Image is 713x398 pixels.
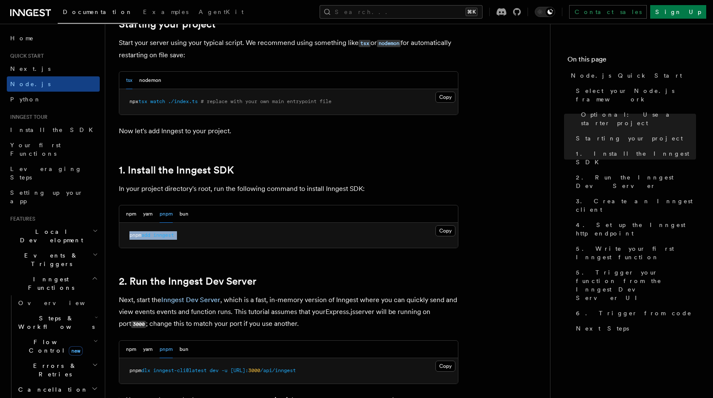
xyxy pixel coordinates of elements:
[7,122,100,137] a: Install the SDK
[435,361,455,372] button: Copy
[230,367,248,373] span: [URL]:
[15,358,100,382] button: Errors & Retries
[131,321,146,328] code: 3000
[150,98,165,104] span: watch
[576,197,696,214] span: 3. Create an Inngest client
[194,3,249,23] a: AgentKit
[435,225,455,236] button: Copy
[578,107,696,131] a: Optional: Use a starter project
[7,275,92,292] span: Inngest Functions
[7,251,93,268] span: Events & Triggers
[260,367,296,373] span: /api/inngest
[576,149,696,166] span: 1. Install the Inngest SDK
[576,324,629,333] span: Next Steps
[15,311,100,334] button: Steps & Workflows
[119,164,234,176] a: 1. Install the Inngest SDK
[129,367,141,373] span: pnpm
[7,248,100,272] button: Events & Triggers
[15,338,93,355] span: Flow Control
[7,216,35,222] span: Features
[7,185,100,209] a: Setting up your app
[10,189,83,205] span: Setting up your app
[141,367,150,373] span: dlx
[567,54,696,68] h4: On this page
[153,232,174,238] span: inngest
[143,8,188,15] span: Examples
[7,92,100,107] a: Python
[199,8,244,15] span: AgentKit
[69,346,83,356] span: new
[129,232,141,238] span: pnpm
[7,227,93,244] span: Local Development
[535,7,555,17] button: Toggle dark mode
[138,3,194,23] a: Examples
[119,37,458,61] p: Start your server using your typical script. We recommend using something like or for automatical...
[180,205,188,223] button: bun
[129,98,138,104] span: npx
[10,142,61,157] span: Your first Functions
[15,382,100,397] button: Cancellation
[573,146,696,170] a: 1. Install the Inngest SDK
[7,224,100,248] button: Local Development
[15,334,100,358] button: Flow Controlnew
[571,71,682,80] span: Node.js Quick Start
[248,367,260,373] span: 3000
[7,31,100,46] a: Home
[576,244,696,261] span: 5. Write your first Inngest function
[201,98,331,104] span: # replace with your own main entrypoint file
[573,193,696,217] a: 3. Create an Inngest client
[581,110,696,127] span: Optional: Use a starter project
[161,296,220,304] a: Inngest Dev Server
[141,232,150,238] span: add
[58,3,138,24] a: Documentation
[567,68,696,83] a: Node.js Quick Start
[10,126,98,133] span: Install the SDK
[126,72,132,89] button: tsx
[210,367,219,373] span: dev
[573,131,696,146] a: Starting your project
[7,161,100,185] a: Leveraging Steps
[160,341,173,358] button: pnpm
[7,61,100,76] a: Next.js
[573,217,696,241] a: 4. Set up the Inngest http endpoint
[126,341,136,358] button: npm
[10,165,82,181] span: Leveraging Steps
[576,173,696,190] span: 2. Run the Inngest Dev Server
[359,39,371,47] a: tsx
[576,309,692,317] span: 6. Trigger from code
[143,205,153,223] button: yarn
[119,125,458,137] p: Now let's add Inngest to your project.
[359,40,371,47] code: tsx
[126,205,136,223] button: npm
[377,39,401,47] a: nodemon
[650,5,706,19] a: Sign Up
[377,40,401,47] code: nodemon
[168,98,198,104] span: ./index.ts
[10,34,34,42] span: Home
[10,81,51,87] span: Node.js
[119,275,256,287] a: 2. Run the Inngest Dev Server
[573,241,696,265] a: 5. Write your first Inngest function
[143,341,153,358] button: yarn
[15,362,92,378] span: Errors & Retries
[576,87,696,104] span: Select your Node.js framework
[576,134,683,143] span: Starting your project
[576,268,696,302] span: 5. Trigger your function from the Inngest Dev Server UI
[573,265,696,306] a: 5. Trigger your function from the Inngest Dev Server UI
[153,367,207,373] span: inngest-cli@latest
[180,341,188,358] button: bun
[10,65,51,72] span: Next.js
[15,295,100,311] a: Overview
[15,314,95,331] span: Steps & Workflows
[576,221,696,238] span: 4. Set up the Inngest http endpoint
[139,72,161,89] button: nodemon
[7,53,44,59] span: Quick start
[119,183,458,195] p: In your project directory's root, run the following command to install Inngest SDK:
[7,76,100,92] a: Node.js
[119,18,216,30] a: Starting your project
[10,96,41,103] span: Python
[18,300,106,306] span: Overview
[138,98,147,104] span: tsx
[160,205,173,223] button: pnpm
[569,5,647,19] a: Contact sales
